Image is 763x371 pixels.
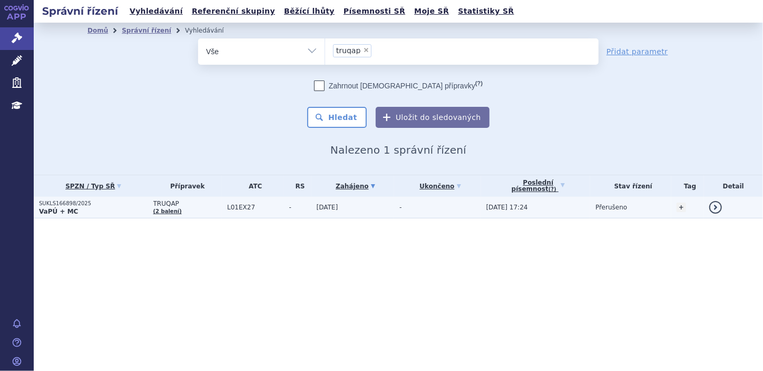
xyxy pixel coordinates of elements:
[363,47,369,53] span: ×
[126,4,186,18] a: Vyhledávání
[376,107,490,128] button: Uložit do sledovaných
[704,175,763,197] th: Detail
[330,144,466,156] span: Nalezeno 1 správní řízení
[122,27,171,34] a: Správní řízení
[340,4,408,18] a: Písemnosti SŘ
[87,27,108,34] a: Domů
[677,203,686,212] a: +
[34,4,126,18] h2: Správní řízení
[399,204,402,211] span: -
[486,175,591,197] a: Poslednípísemnost(?)
[607,46,668,57] a: Přidat parametr
[590,175,671,197] th: Stav řízení
[281,4,338,18] a: Běžící lhůty
[595,204,627,211] span: Přerušeno
[455,4,517,18] a: Statistiky SŘ
[227,204,284,211] span: L01EX27
[317,204,338,211] span: [DATE]
[39,200,148,207] p: SUKLS166898/2025
[307,107,367,128] button: Hledat
[475,80,483,87] abbr: (?)
[486,204,528,211] span: [DATE] 17:24
[314,81,483,91] label: Zahrnout [DEMOGRAPHIC_DATA] přípravky
[375,44,380,57] input: truqap
[317,179,395,194] a: Zahájeno
[222,175,284,197] th: ATC
[284,175,311,197] th: RS
[399,179,481,194] a: Ukončeno
[289,204,311,211] span: -
[153,208,182,214] a: (2 balení)
[671,175,704,197] th: Tag
[336,47,360,54] span: truqap
[148,175,222,197] th: Přípravek
[153,200,222,207] span: TRUQAP
[549,186,556,193] abbr: (?)
[709,201,722,214] a: detail
[189,4,278,18] a: Referenční skupiny
[185,23,238,38] li: Vyhledávání
[39,179,148,194] a: SPZN / Typ SŘ
[39,208,78,215] strong: VaPÚ + MC
[411,4,452,18] a: Moje SŘ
